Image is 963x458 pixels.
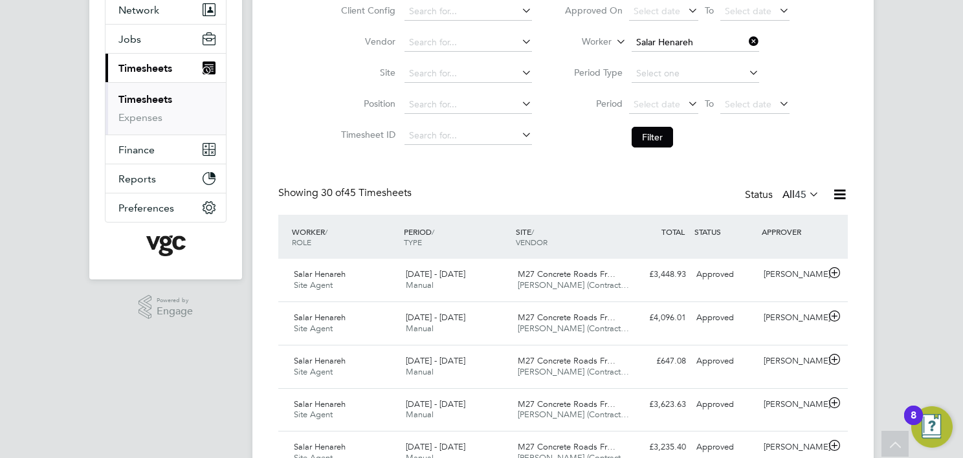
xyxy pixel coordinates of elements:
[758,351,826,372] div: [PERSON_NAME]
[758,264,826,285] div: [PERSON_NAME]
[634,5,680,17] span: Select date
[632,34,759,52] input: Search for...
[118,111,162,124] a: Expenses
[406,409,434,420] span: Manual
[691,220,758,243] div: STATUS
[294,398,346,409] span: Salar Henareh
[911,406,953,448] button: Open Resource Center, 8 new notifications
[294,366,333,377] span: Site Agent
[406,279,434,290] span: Manual
[118,202,174,214] span: Preferences
[404,96,532,114] input: Search for...
[518,398,615,409] span: M27 Concrete Roads Fr…
[105,193,226,222] button: Preferences
[911,415,916,432] div: 8
[337,67,395,78] label: Site
[138,295,194,320] a: Powered byEngage
[691,351,758,372] div: Approved
[406,312,465,323] span: [DATE] - [DATE]
[105,54,226,82] button: Timesheets
[105,25,226,53] button: Jobs
[146,235,186,256] img: vgcgroup-logo-retina.png
[432,226,434,237] span: /
[406,398,465,409] span: [DATE] - [DATE]
[531,226,534,237] span: /
[624,437,691,458] div: £3,235.40
[564,5,623,16] label: Approved On
[406,268,465,279] span: [DATE] - [DATE]
[564,67,623,78] label: Period Type
[294,268,346,279] span: Salar Henareh
[518,366,629,377] span: [PERSON_NAME] (Contract…
[518,279,629,290] span: [PERSON_NAME] (Contract…
[294,312,346,323] span: Salar Henareh
[406,355,465,366] span: [DATE] - [DATE]
[513,220,625,254] div: SITE
[518,312,615,323] span: M27 Concrete Roads Fr…
[337,5,395,16] label: Client Config
[691,394,758,415] div: Approved
[289,220,401,254] div: WORKER
[564,98,623,109] label: Period
[782,188,819,201] label: All
[795,188,806,201] span: 45
[118,173,156,185] span: Reports
[292,237,311,247] span: ROLE
[518,409,629,420] span: [PERSON_NAME] (Contract…
[294,355,346,366] span: Salar Henareh
[624,307,691,329] div: £4,096.01
[701,95,718,112] span: To
[118,93,172,105] a: Timesheets
[406,441,465,452] span: [DATE] - [DATE]
[758,437,826,458] div: [PERSON_NAME]
[518,268,615,279] span: M27 Concrete Roads Fr…
[725,98,771,110] span: Select date
[401,220,513,254] div: PERIOD
[518,355,615,366] span: M27 Concrete Roads Fr…
[278,186,414,200] div: Showing
[157,306,193,317] span: Engage
[632,127,673,147] button: Filter
[337,129,395,140] label: Timesheet ID
[337,98,395,109] label: Position
[634,98,680,110] span: Select date
[157,295,193,306] span: Powered by
[321,186,344,199] span: 30 of
[294,279,333,290] span: Site Agent
[321,186,412,199] span: 45 Timesheets
[337,36,395,47] label: Vendor
[661,226,685,237] span: TOTAL
[518,323,629,334] span: [PERSON_NAME] (Contract…
[745,186,822,204] div: Status
[691,307,758,329] div: Approved
[624,351,691,372] div: £647.08
[691,437,758,458] div: Approved
[624,394,691,415] div: £3,623.63
[118,62,172,74] span: Timesheets
[105,82,226,135] div: Timesheets
[758,394,826,415] div: [PERSON_NAME]
[691,264,758,285] div: Approved
[118,4,159,16] span: Network
[404,237,422,247] span: TYPE
[624,264,691,285] div: £3,448.93
[105,235,227,256] a: Go to home page
[553,36,612,49] label: Worker
[758,307,826,329] div: [PERSON_NAME]
[105,164,226,193] button: Reports
[325,226,327,237] span: /
[701,2,718,19] span: To
[105,135,226,164] button: Finance
[632,65,759,83] input: Select one
[404,65,532,83] input: Search for...
[725,5,771,17] span: Select date
[118,144,155,156] span: Finance
[118,33,141,45] span: Jobs
[404,34,532,52] input: Search for...
[406,366,434,377] span: Manual
[406,323,434,334] span: Manual
[294,409,333,420] span: Site Agent
[404,3,532,21] input: Search for...
[518,441,615,452] span: M27 Concrete Roads Fr…
[758,220,826,243] div: APPROVER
